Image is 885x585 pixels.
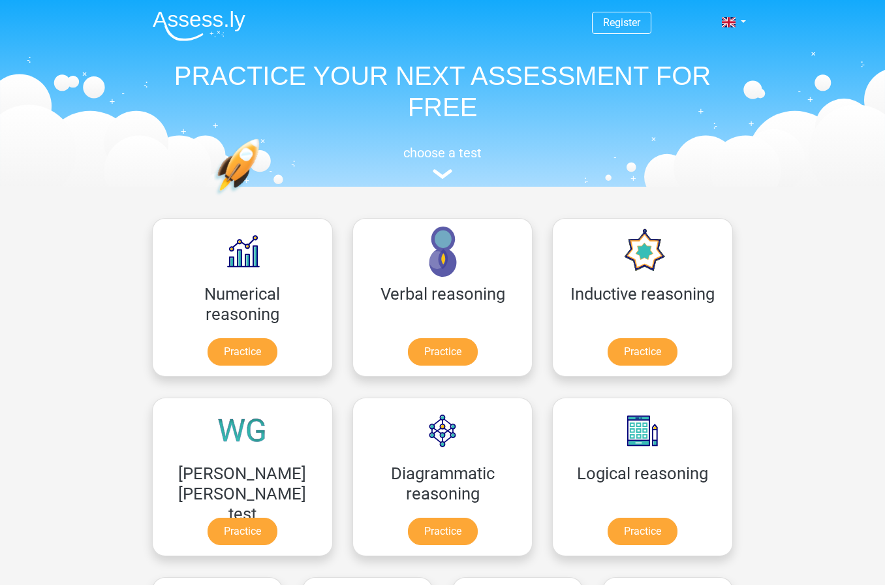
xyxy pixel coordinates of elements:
[603,16,640,29] a: Register
[208,518,277,545] a: Practice
[142,60,743,123] h1: PRACTICE YOUR NEXT ASSESSMENT FOR FREE
[214,138,310,257] img: practice
[208,338,277,366] a: Practice
[433,169,452,179] img: assessment
[142,145,743,180] a: choose a test
[153,10,245,41] img: Assessly
[608,338,677,366] a: Practice
[142,145,743,161] h5: choose a test
[408,338,478,366] a: Practice
[608,518,677,545] a: Practice
[408,518,478,545] a: Practice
